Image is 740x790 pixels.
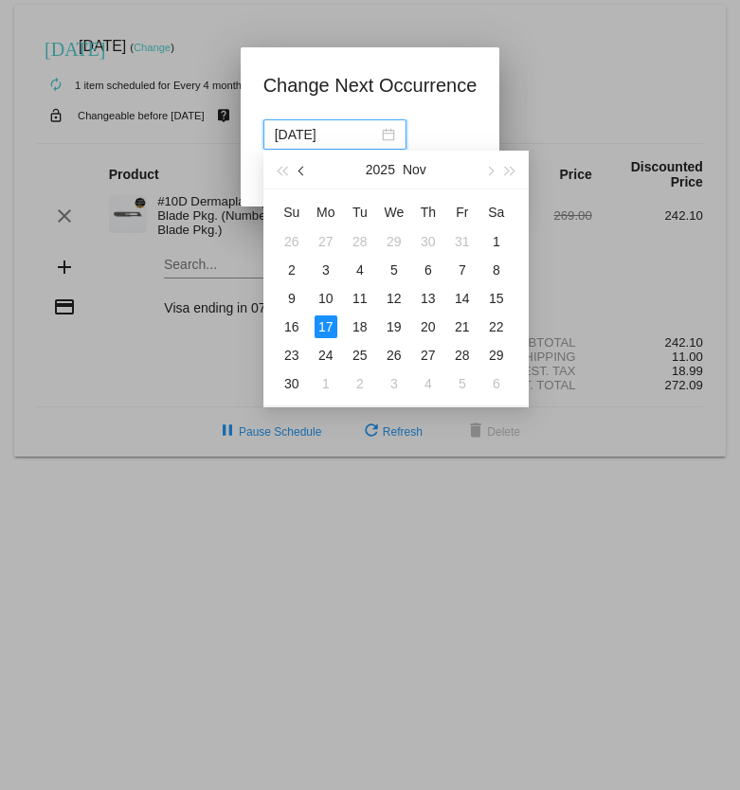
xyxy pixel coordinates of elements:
[280,230,303,253] div: 26
[417,372,440,395] div: 4
[411,284,445,313] td: 11/13/2025
[315,344,337,367] div: 24
[377,369,411,398] td: 12/3/2025
[292,151,313,189] button: Previous month (PageUp)
[417,315,440,338] div: 20
[377,284,411,313] td: 11/12/2025
[451,344,474,367] div: 28
[479,197,514,227] th: Sat
[417,287,440,310] div: 13
[343,227,377,256] td: 10/28/2025
[383,230,406,253] div: 29
[485,230,508,253] div: 1
[309,341,343,369] td: 11/24/2025
[280,315,303,338] div: 16
[315,287,337,310] div: 10
[445,227,479,256] td: 10/31/2025
[309,197,343,227] th: Mon
[485,344,508,367] div: 29
[377,227,411,256] td: 10/29/2025
[343,341,377,369] td: 11/25/2025
[343,369,377,398] td: 12/2/2025
[417,230,440,253] div: 30
[309,313,343,341] td: 11/17/2025
[383,287,406,310] div: 12
[343,313,377,341] td: 11/18/2025
[280,287,303,310] div: 9
[271,151,292,189] button: Last year (Control + left)
[479,369,514,398] td: 12/6/2025
[383,344,406,367] div: 26
[485,287,508,310] div: 15
[315,372,337,395] div: 1
[445,256,479,284] td: 11/7/2025
[485,372,508,395] div: 6
[343,256,377,284] td: 11/4/2025
[403,151,426,189] button: Nov
[451,372,474,395] div: 5
[485,315,508,338] div: 22
[377,341,411,369] td: 11/26/2025
[275,256,309,284] td: 11/2/2025
[445,197,479,227] th: Fri
[280,259,303,281] div: 2
[349,230,371,253] div: 28
[411,313,445,341] td: 11/20/2025
[275,341,309,369] td: 11/23/2025
[383,315,406,338] div: 19
[309,256,343,284] td: 11/3/2025
[349,344,371,367] div: 25
[349,315,371,338] div: 18
[315,259,337,281] div: 3
[451,287,474,310] div: 14
[275,284,309,313] td: 11/9/2025
[451,230,474,253] div: 31
[411,369,445,398] td: 12/4/2025
[275,227,309,256] td: 10/26/2025
[377,256,411,284] td: 11/5/2025
[349,372,371,395] div: 2
[377,197,411,227] th: Wed
[275,197,309,227] th: Sun
[445,369,479,398] td: 12/5/2025
[485,259,508,281] div: 8
[349,259,371,281] div: 4
[445,341,479,369] td: 11/28/2025
[479,284,514,313] td: 11/15/2025
[479,313,514,341] td: 11/22/2025
[478,151,499,189] button: Next month (PageDown)
[377,313,411,341] td: 11/19/2025
[343,197,377,227] th: Tue
[366,151,395,189] button: 2025
[479,341,514,369] td: 11/29/2025
[479,227,514,256] td: 11/1/2025
[309,227,343,256] td: 10/27/2025
[343,284,377,313] td: 11/11/2025
[499,151,520,189] button: Next year (Control + right)
[383,259,406,281] div: 5
[315,230,337,253] div: 27
[309,369,343,398] td: 12/1/2025
[349,287,371,310] div: 11
[417,259,440,281] div: 6
[445,313,479,341] td: 11/21/2025
[309,284,343,313] td: 11/10/2025
[411,197,445,227] th: Thu
[275,369,309,398] td: 11/30/2025
[411,256,445,284] td: 11/6/2025
[275,313,309,341] td: 11/16/2025
[280,372,303,395] div: 30
[411,341,445,369] td: 11/27/2025
[451,259,474,281] div: 7
[383,372,406,395] div: 3
[445,284,479,313] td: 11/14/2025
[479,256,514,284] td: 11/8/2025
[315,315,337,338] div: 17
[411,227,445,256] td: 10/30/2025
[451,315,474,338] div: 21
[280,344,303,367] div: 23
[417,344,440,367] div: 27
[263,70,478,100] h1: Change Next Occurrence
[275,124,378,145] input: Select date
